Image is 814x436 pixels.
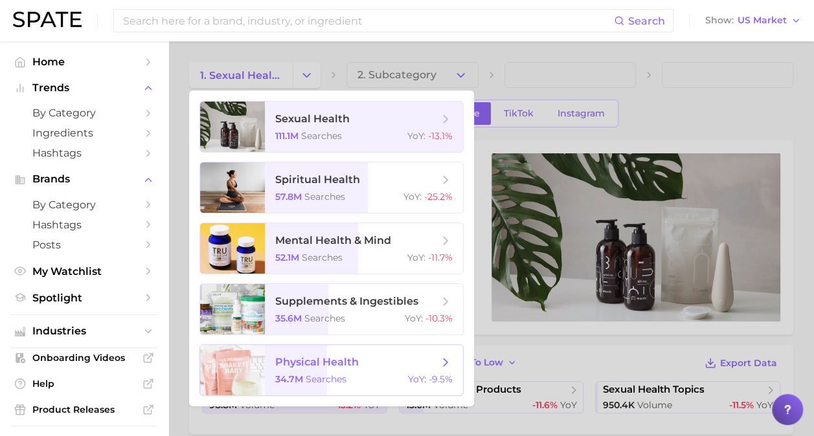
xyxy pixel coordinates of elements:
span: Spotlight [32,292,136,304]
span: mental health & mind [275,234,391,246]
span: -11.7% [428,252,453,263]
a: Help [10,374,158,393]
a: Ingredients [10,123,158,143]
span: Show [705,17,734,24]
a: by Category [10,103,158,123]
a: Product Releases [10,400,158,419]
a: Onboarding Videos [10,348,158,367]
span: by Category [32,107,136,119]
span: -13.1% [428,130,453,142]
span: searches [301,130,342,142]
a: Posts [10,235,158,255]
span: searches [304,312,345,324]
span: Search [628,15,665,27]
span: Help [32,378,136,389]
button: Brands [10,169,158,189]
span: 34.7m [275,373,303,385]
span: Onboarding Videos [32,352,136,364]
span: YoY : [405,312,423,324]
span: searches [302,252,343,263]
span: by Category [32,199,136,211]
span: Posts [32,239,136,251]
span: Home [32,56,136,68]
span: searches [304,191,345,202]
span: searches [306,373,346,385]
span: US Market [738,17,787,24]
ul: Change Category [189,91,474,406]
span: sexual health [275,113,350,125]
a: Spotlight [10,288,158,308]
span: My Watchlist [32,265,136,278]
span: 111.1m [275,130,299,142]
span: physical health [275,356,359,368]
span: Ingredients [32,127,136,139]
a: Hashtags [10,215,158,235]
span: spiritual health [275,173,360,186]
a: Hashtags [10,143,158,163]
button: ShowUS Market [702,12,804,29]
span: -25.2% [424,191,453,202]
span: Brands [32,173,136,185]
button: Industries [10,322,158,341]
button: Trends [10,78,158,98]
span: YoY : [407,252,425,263]
a: Home [10,52,158,72]
span: Product Releases [32,404,136,415]
span: Hashtags [32,147,136,159]
span: 35.6m [275,312,302,324]
img: SPATE [13,12,82,27]
span: Trends [32,82,136,94]
a: by Category [10,195,158,215]
span: YoY : [407,130,425,142]
span: -9.5% [429,373,453,385]
span: -10.3% [425,312,453,324]
span: Industries [32,325,136,337]
span: Hashtags [32,219,136,231]
input: Search here for a brand, industry, or ingredient [122,10,614,32]
a: My Watchlist [10,261,158,281]
span: 52.1m [275,252,299,263]
span: 57.8m [275,191,302,202]
span: YoY : [403,191,422,202]
span: YoY : [408,373,426,385]
span: supplements & ingestibles [275,295,418,307]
